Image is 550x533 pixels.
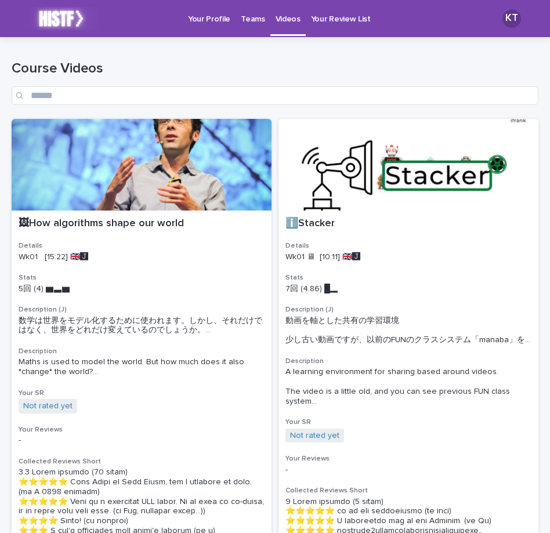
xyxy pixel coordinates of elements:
[19,305,265,314] h3: Description (J)
[19,457,265,466] h3: Collected Reviews Short
[19,316,265,336] span: 数学は世界をモデル化するために使われます。しかし、それだけではなく、世界をどれだけ変えているのでしょうか。 ...
[12,86,538,105] input: Search
[285,252,531,262] p: Wk01 🖥 [10:11] 🇬🇧🅹️
[285,273,531,282] h3: Stats
[23,7,99,30] img: k2lX6XtKT2uGl0LI8IDL
[285,316,531,345] span: 動画を軸とした共有の学習環境 少し古い動画ですが、以前のFUNのクラスシステム「manaba」を ...
[285,367,531,406] span: A learning environment for sharing based around videos. The video is a little old, and you can se...
[19,217,265,230] p: 🖼How algorithms shape our world
[19,357,265,377] div: Maths is used to model the world. But how much does it also *change* the world? You will hear the...
[285,241,531,251] h3: Details
[19,389,265,398] h3: Your SR
[285,418,531,427] h3: Your SR
[290,431,339,441] a: Not rated yet
[19,273,265,282] h3: Stats
[23,401,73,411] a: Not rated yet
[285,305,531,314] h3: Description (J)
[285,357,531,366] h3: Description
[19,436,265,445] p: -
[285,316,531,345] div: 動画を軸とした共有の学習環境 少し古い動画ですが、以前のFUNのクラスシステム「manaba」をご覧いただけます。 0:00 Stackerを用いる理由 0:52 講義の検索方法 1:09 学習...
[285,454,531,463] h3: Your Reviews
[19,316,265,336] div: 数学は世界をモデル化するために使われます。しかし、それだけではなく、世界をどれだけ変えているのでしょうか。 ブラックボックス」という言葉を耳にすることがありますが、これは実際には理解できない方法...
[285,284,531,294] p: 7回 (4.86) █▂
[285,217,531,230] p: ℹ️Stacker
[285,465,531,475] p: -
[19,357,265,377] span: Maths is used to model the world. But how much does it also *change* the world? ...
[502,9,521,28] div: KT
[19,241,265,251] h3: Details
[285,486,531,495] h3: Collected Reviews Short
[19,252,265,262] p: Wk01 [15:22] 🇬🇧🅹️
[19,347,265,356] h3: Description
[19,284,265,294] p: 5回 (4) ▆▃▆
[19,425,265,434] h3: Your Reviews
[12,60,538,77] h1: Course Videos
